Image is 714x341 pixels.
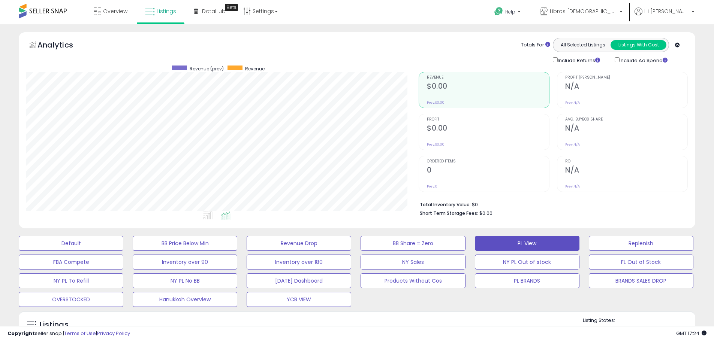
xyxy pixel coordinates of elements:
[565,118,687,122] span: Avg. Buybox Share
[361,236,465,251] button: BB Share = Zero
[475,255,579,270] button: NY PL Out of stock
[247,273,351,288] button: [DATE] Dashboard
[19,292,123,307] button: OVERSTOCKED
[245,66,265,72] span: Revenue
[555,40,611,50] button: All Selected Listings
[565,166,687,176] h2: N/A
[361,273,465,288] button: Products Without Cos
[7,330,130,337] div: seller snap | |
[427,159,549,164] span: Ordered Items
[565,184,580,189] small: Prev: N/A
[565,159,687,164] span: ROI
[420,200,682,208] li: $0
[565,142,580,147] small: Prev: N/A
[427,100,445,105] small: Prev: $0.00
[505,9,515,15] span: Help
[565,76,687,80] span: Profit [PERSON_NAME]
[583,317,695,324] p: Listing States:
[19,236,123,251] button: Default
[475,236,579,251] button: PL View
[37,40,88,52] h5: Analytics
[565,82,687,92] h2: N/A
[611,40,666,50] button: Listings With Cost
[97,330,130,337] a: Privacy Policy
[427,82,549,92] h2: $0.00
[488,1,528,24] a: Help
[247,292,351,307] button: YCB VIEW
[589,236,693,251] button: Replenish
[427,166,549,176] h2: 0
[427,118,549,122] span: Profit
[521,42,550,49] div: Totals For
[133,255,237,270] button: Inventory over 90
[676,330,707,337] span: 2025-09-16 17:24 GMT
[635,7,695,24] a: Hi [PERSON_NAME]
[494,7,503,16] i: Get Help
[247,236,351,251] button: Revenue Drop
[644,7,689,15] span: Hi [PERSON_NAME]
[420,201,471,208] b: Total Inventory Value:
[202,7,226,15] span: DataHub
[547,56,609,64] div: Include Returns
[427,184,437,189] small: Prev: 0
[103,7,127,15] span: Overview
[19,273,123,288] button: NY PL To Refill
[157,7,176,15] span: Listings
[427,76,549,80] span: Revenue
[427,142,445,147] small: Prev: $0.00
[19,255,123,270] button: FBA Compete
[133,292,237,307] button: Hanukkah Overview
[609,56,680,64] div: Include Ad Spend
[550,7,617,15] span: Libros [DEMOGRAPHIC_DATA]
[589,273,693,288] button: BRANDS SALES DROP
[361,255,465,270] button: NY Sales
[64,330,96,337] a: Terms of Use
[565,100,580,105] small: Prev: N/A
[420,210,478,216] b: Short Term Storage Fees:
[7,330,35,337] strong: Copyright
[475,273,579,288] button: PL BRANDS
[190,66,224,72] span: Revenue (prev)
[565,124,687,134] h2: N/A
[427,124,549,134] h2: $0.00
[247,255,351,270] button: Inventory over 180
[479,210,492,217] span: $0.00
[133,273,237,288] button: NY PL No BB
[133,236,237,251] button: BB Price Below Min
[589,255,693,270] button: FL Out of Stock
[225,4,238,11] div: Tooltip anchor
